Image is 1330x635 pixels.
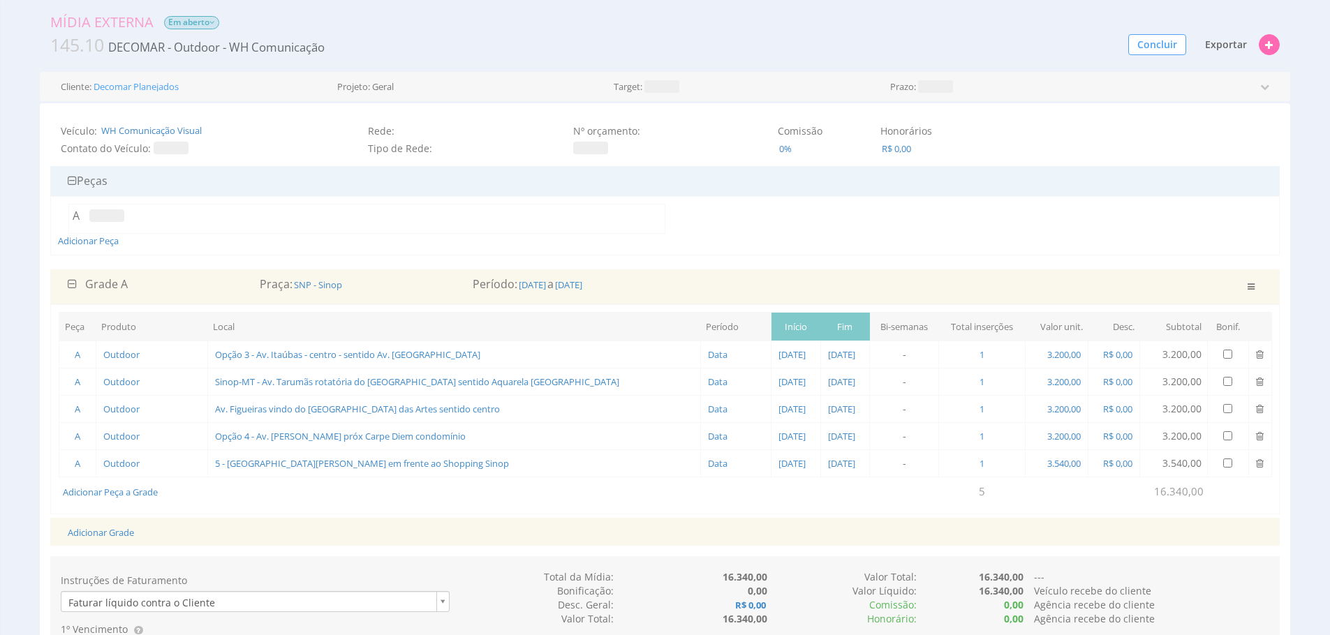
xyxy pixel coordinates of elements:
[61,82,91,91] label: Cliente:
[1025,312,1088,341] th: Valor unit.
[1205,38,1247,51] span: Exportar
[827,430,857,442] span: [DATE]
[979,584,1024,597] b: 16.340,00
[61,574,187,588] label: Instruções de Faturamento
[1004,598,1024,611] b: 0,00
[707,403,729,415] span: Data
[1102,375,1134,388] span: R$ 0,00
[978,403,986,415] span: 1
[61,591,450,612] a: Faturar líquido contra o Cliente
[337,82,370,91] label: Projeto:
[1004,612,1024,625] b: 0,00
[778,142,793,155] span: 0%
[734,599,767,611] b: R$ 0,00
[107,39,326,55] span: DECOMAR - Outdoor - WH Comunicação
[767,570,917,584] div: Valor Total:
[767,612,917,626] div: Honorário:
[85,276,128,292] span: Grade A
[1102,457,1134,470] span: R$ 0,00
[1140,422,1208,449] td: 3.200,00
[61,142,151,156] label: Contato do Veículo:
[293,278,343,291] span: SNP - Sinop
[102,430,141,442] span: Outdoor
[1046,375,1082,388] span: 3.200,00
[706,320,755,334] div: Período
[372,82,394,91] span: Geral
[57,173,1273,189] div: Peças
[368,142,432,156] label: Tipo de Rede:
[827,403,857,415] span: [DATE]
[707,348,729,361] span: Data
[73,430,82,442] span: A
[102,375,141,388] span: Outdoor
[707,430,729,442] span: Data
[61,124,97,138] label: Veículo:
[102,403,141,415] span: Outdoor
[214,457,510,470] span: 5 - [GEOGRAPHIC_DATA][PERSON_NAME] em frente ao Shopping Sinop
[939,312,1026,341] th: Total inserções
[94,82,179,91] a: Decomar Planejados
[777,403,807,415] span: [DATE]
[827,375,857,388] span: [DATE]
[903,375,906,388] span: -
[73,208,80,223] span: A
[1128,34,1186,55] button: Concluir
[1046,457,1082,470] span: 3.540,00
[73,403,82,415] span: A
[903,429,906,442] span: -
[827,348,857,361] span: [DATE]
[102,457,141,470] span: Outdoor
[517,278,547,291] span: [DATE]
[777,430,807,442] span: [DATE]
[978,375,986,388] span: 1
[214,430,467,442] span: Opção 4 - Av. [PERSON_NAME] próx Carpe Diem condomínio
[573,124,640,138] label: Nº orçamento:
[939,477,1026,506] td: 5
[61,592,431,613] span: Faturar líquido contra o Cliente
[767,598,917,612] div: :
[260,276,462,292] div: Praça:
[1046,403,1082,415] span: 3.200,00
[1102,348,1134,361] span: R$ 0,00
[214,403,501,415] span: Av. Figueiras vindo do [GEOGRAPHIC_DATA] das Artes sentido centro
[1102,430,1134,442] span: R$ 0,00
[748,584,767,597] b: 0,00
[903,402,906,415] span: -
[1024,570,1280,584] div: ---
[214,375,621,388] span: Sinop-MT - Av. Tarumãs rotatória do [GEOGRAPHIC_DATA] sentido Aquarela [GEOGRAPHIC_DATA]
[1024,598,1280,612] div: Agência recebe do cliente
[50,33,104,57] span: 145.10
[100,124,339,137] span: WH Comunicação Visual
[1207,312,1248,341] th: Bonif.
[213,320,332,334] div: Local
[1140,312,1208,341] th: Subtotal
[1140,449,1208,477] td: 3.540,00
[707,457,729,470] span: Data
[462,276,867,292] div: Período: a
[827,457,857,470] span: [DATE]
[1196,33,1256,57] button: Exportar
[978,457,986,470] span: 1
[1140,341,1208,368] td: 3.200,00
[1088,312,1140,341] th: Desc.
[903,456,906,470] span: -
[1140,477,1208,506] td: 16.340,00
[979,570,1024,583] b: 16.340,00
[1140,395,1208,422] td: 3.200,00
[870,312,939,341] th: Bi-semanas
[1024,612,1280,626] div: Agência recebe do cliente
[880,124,932,138] label: Honorários
[73,348,82,361] span: A
[102,348,141,361] span: Outdoor
[978,348,986,361] span: 1
[460,570,614,584] div: Total da Mídia:
[68,526,134,539] a: Adicionar Grade
[554,278,584,291] span: [DATE]
[368,124,394,138] label: Rede:
[723,612,767,625] b: 16.340,00
[460,598,614,612] div: Desc. Geral:
[771,313,821,341] div: Início
[1140,368,1208,395] td: 3.200,00
[777,348,807,361] span: [DATE]
[73,375,82,388] span: A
